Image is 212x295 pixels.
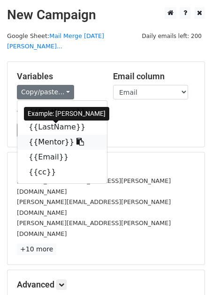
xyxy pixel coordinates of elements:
[17,85,74,99] a: Copy/paste...
[7,32,104,50] a: Mail Merge [DATE] [PERSON_NAME]...
[7,32,104,50] small: Google Sheet:
[17,177,171,195] small: [PERSON_NAME][EMAIL_ADDRESS][PERSON_NAME][DOMAIN_NAME]
[17,280,195,290] h5: Advanced
[138,32,205,39] a: Daily emails left: 200
[113,71,195,82] h5: Email column
[17,120,107,135] a: {{LastName}}
[17,165,107,180] a: {{cc}}
[17,150,107,165] a: {{Email}}
[7,7,205,23] h2: New Campaign
[17,243,56,255] a: +10 more
[17,219,171,237] small: [PERSON_NAME][EMAIL_ADDRESS][PERSON_NAME][DOMAIN_NAME]
[24,107,109,121] div: Example: [PERSON_NAME]
[17,71,99,82] h5: Variables
[17,135,107,150] a: {{Mentor}}
[165,250,212,295] iframe: Chat Widget
[17,198,171,216] small: [PERSON_NAME][EMAIL_ADDRESS][PERSON_NAME][DOMAIN_NAME]
[138,31,205,41] span: Daily emails left: 200
[17,105,107,120] a: {{FirstName}}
